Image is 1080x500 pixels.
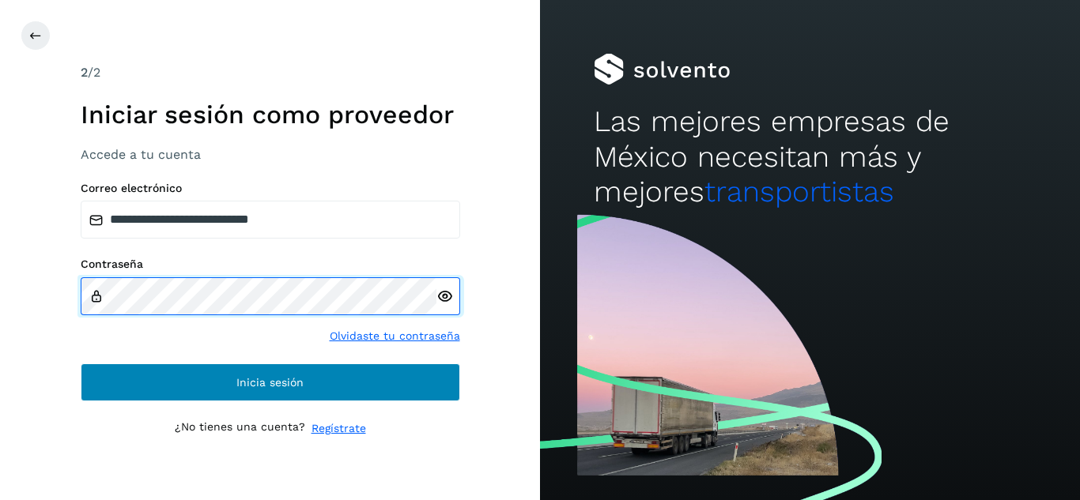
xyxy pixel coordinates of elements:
h1: Iniciar sesión como proveedor [81,100,460,130]
div: /2 [81,63,460,82]
span: Inicia sesión [236,377,304,388]
button: Inicia sesión [81,363,460,401]
a: Regístrate [312,420,366,437]
label: Contraseña [81,258,460,271]
p: ¿No tienes una cuenta? [175,420,305,437]
h2: Las mejores empresas de México necesitan más y mejores [594,104,1025,209]
span: 2 [81,65,88,80]
span: transportistas [704,175,894,209]
a: Olvidaste tu contraseña [330,328,460,344]
label: Correo electrónico [81,182,460,195]
h3: Accede a tu cuenta [81,147,460,162]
